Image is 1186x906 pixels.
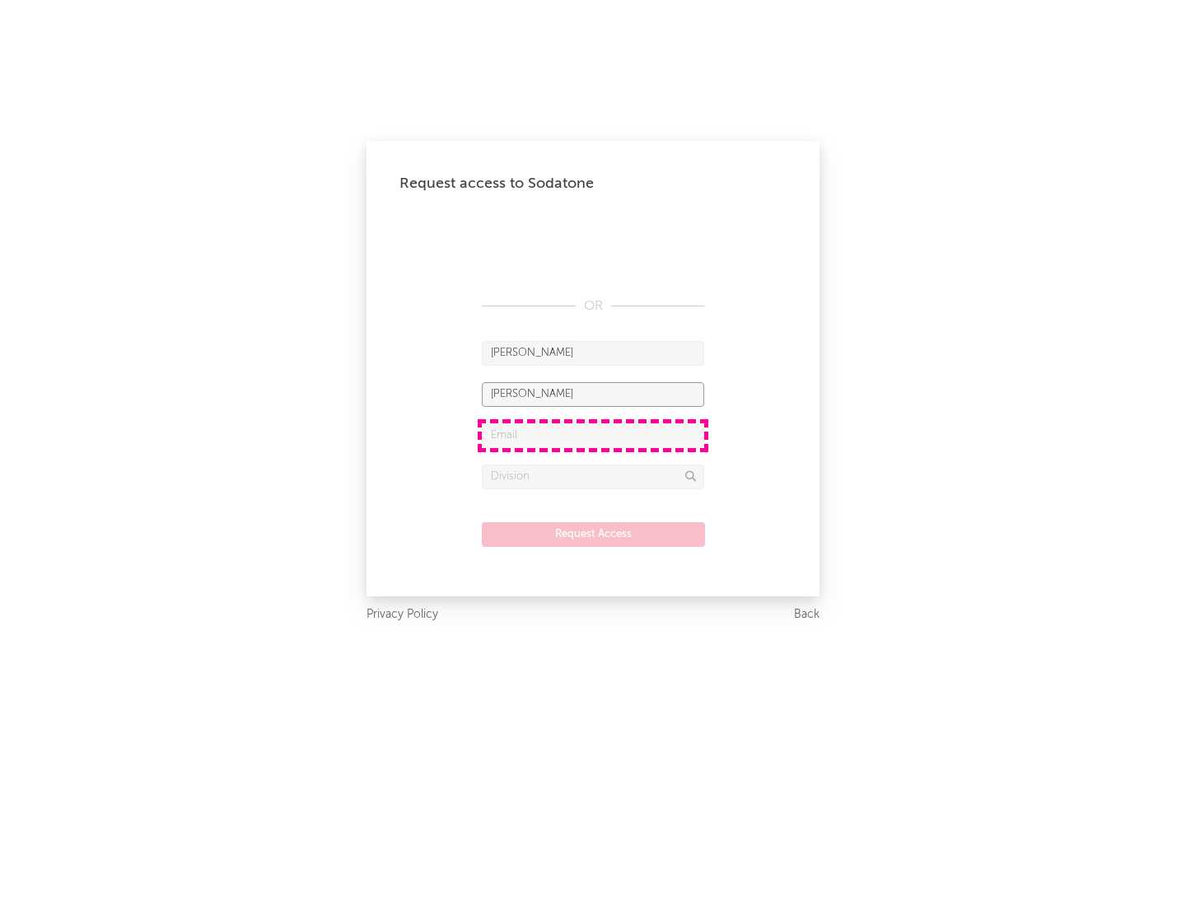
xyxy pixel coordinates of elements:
[482,423,704,448] input: Email
[794,605,819,625] a: Back
[482,297,704,316] div: OR
[399,174,787,194] div: Request access to Sodatone
[367,605,438,625] a: Privacy Policy
[482,522,705,547] button: Request Access
[482,465,704,489] input: Division
[482,341,704,366] input: First Name
[482,382,704,407] input: Last Name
